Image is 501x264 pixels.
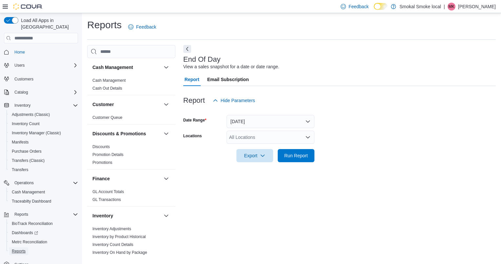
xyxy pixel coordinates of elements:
input: Dark Mode [374,3,388,10]
span: Feedback [136,24,156,30]
button: Run Report [278,149,314,162]
div: View a sales snapshot for a date or date range. [183,63,279,70]
span: Email Subscription [207,73,249,86]
a: Promotion Details [92,152,124,157]
button: Inventory Count [7,119,81,128]
span: BioTrack Reconciliation [12,221,53,226]
button: Export [236,149,273,162]
span: Cash Management [12,189,45,195]
div: Cash Management [87,77,175,95]
span: Transfers (Classic) [12,158,45,163]
a: GL Account Totals [92,189,124,194]
label: Date Range [183,118,207,123]
h3: Customer [92,101,114,108]
a: BioTrack Reconciliation [9,220,55,228]
button: Discounts & Promotions [92,130,161,137]
span: Transfers [12,167,28,172]
a: Customer Queue [92,115,122,120]
a: GL Transactions [92,197,121,202]
span: Cash Management [92,78,126,83]
button: Customer [92,101,161,108]
span: Users [12,61,78,69]
a: Inventory by Product Historical [92,234,146,239]
span: Metrc Reconciliation [9,238,78,246]
button: Reports [12,210,31,218]
span: Load All Apps in [GEOGRAPHIC_DATA] [18,17,78,30]
button: Inventory Manager (Classic) [7,128,81,138]
button: [DATE] [227,115,314,128]
button: Catalog [1,88,81,97]
button: Cash Management [162,63,170,71]
span: Adjustments (Classic) [9,111,78,119]
div: Mike Kennedy [448,3,455,11]
button: Customer [162,100,170,108]
a: Reports [9,247,28,255]
a: Inventory Count Details [92,242,133,247]
a: Home [12,48,28,56]
span: BioTrack Reconciliation [9,220,78,228]
a: Adjustments (Classic) [9,111,52,119]
a: Traceabilty Dashboard [9,197,54,205]
span: Operations [12,179,78,187]
a: Transfers (Classic) [9,157,47,165]
button: Adjustments (Classic) [7,110,81,119]
span: Dashboards [9,229,78,237]
span: Inventory Count [9,120,78,128]
span: Traceabilty Dashboard [9,197,78,205]
button: Operations [12,179,36,187]
button: Customers [1,74,81,83]
span: Purchase Orders [9,147,78,155]
button: Next [183,45,191,53]
span: Metrc Reconciliation [12,239,47,245]
span: Catalog [14,90,28,95]
button: Traceabilty Dashboard [7,197,81,206]
span: Dashboards [12,230,38,235]
div: Discounts & Promotions [87,143,175,169]
span: Transfers (Classic) [9,157,78,165]
button: Finance [92,175,161,182]
span: Inventory Count [12,121,40,126]
label: Locations [183,133,202,139]
div: Finance [87,188,175,206]
span: MK [449,3,454,11]
img: Cova [13,3,43,10]
button: Discounts & Promotions [162,130,170,138]
a: Cash Management [9,188,48,196]
a: Dashboards [7,228,81,237]
button: Home [1,47,81,57]
a: Inventory Adjustments [92,227,131,231]
h1: Reports [87,18,122,32]
span: Feedback [349,3,369,10]
span: Reports [12,249,26,254]
a: Customers [12,75,36,83]
span: Run Report [284,152,308,159]
a: Inventory Manager (Classic) [9,129,64,137]
span: Purchase Orders [12,149,42,154]
span: Discounts [92,144,110,149]
h3: Report [183,97,205,104]
p: | [444,3,445,11]
button: Hide Parameters [210,94,258,107]
button: Reports [1,210,81,219]
p: Smokal Smoke local [399,3,441,11]
span: Cash Out Details [92,86,122,91]
button: Users [12,61,27,69]
h3: Discounts & Promotions [92,130,146,137]
h3: Inventory [92,212,113,219]
button: Users [1,61,81,70]
a: Purchase Orders [9,147,44,155]
a: Transfers [9,166,31,174]
span: Operations [14,180,34,186]
a: Metrc Reconciliation [9,238,50,246]
span: Customers [12,75,78,83]
button: Cash Management [92,64,161,71]
h3: Finance [92,175,110,182]
span: Manifests [9,138,78,146]
a: Promotions [92,160,112,165]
